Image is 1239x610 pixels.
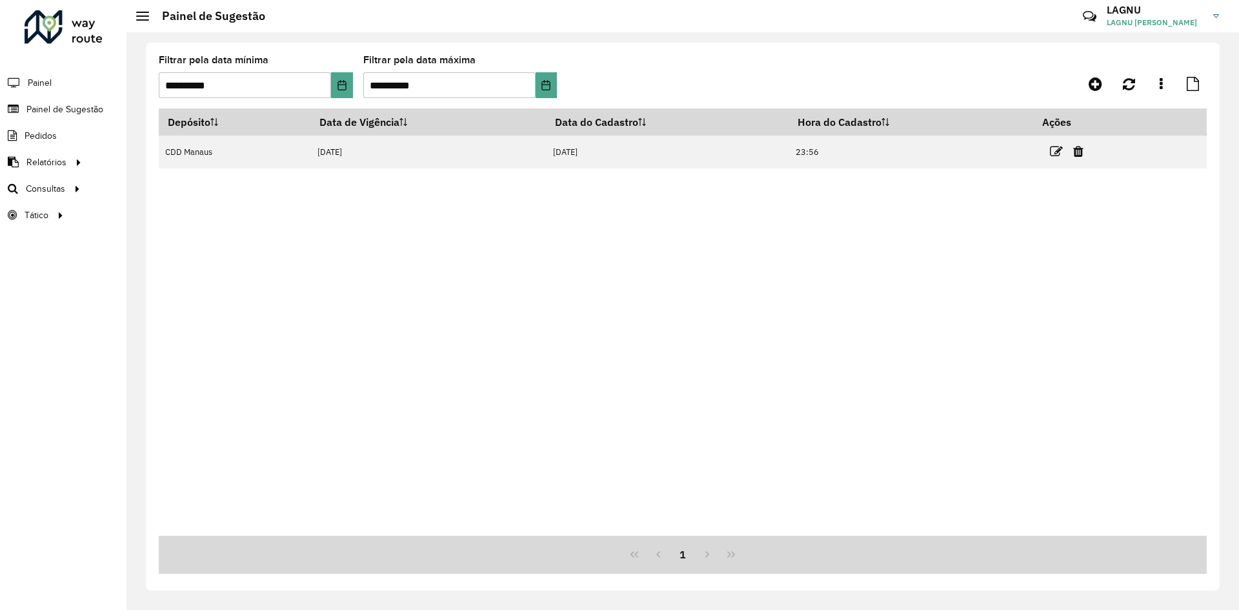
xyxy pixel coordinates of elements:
[331,72,352,98] button: Choose Date
[159,108,310,136] th: Depósito
[1076,3,1103,30] a: Contato Rápido
[546,108,789,136] th: Data do Cadastro
[310,108,546,136] th: Data de Vigência
[536,72,557,98] button: Choose Date
[789,108,1032,136] th: Hora do Cadastro
[1107,17,1204,28] span: LAGNU [PERSON_NAME]
[149,9,265,23] h2: Painel de Sugestão
[25,129,57,143] span: Pedidos
[363,52,476,68] label: Filtrar pela data máxima
[1033,108,1111,136] th: Ações
[26,182,65,196] span: Consultas
[25,208,48,222] span: Tático
[670,542,695,567] button: 1
[28,76,52,90] span: Painel
[159,52,268,68] label: Filtrar pela data mínima
[310,136,546,168] td: [DATE]
[26,156,66,169] span: Relatórios
[1050,143,1063,160] a: Editar
[1073,143,1083,160] a: Excluir
[1107,4,1204,16] h3: LAGNU
[546,136,789,168] td: [DATE]
[789,136,1032,168] td: 23:56
[26,103,103,116] span: Painel de Sugestão
[159,136,310,168] td: CDD Manaus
